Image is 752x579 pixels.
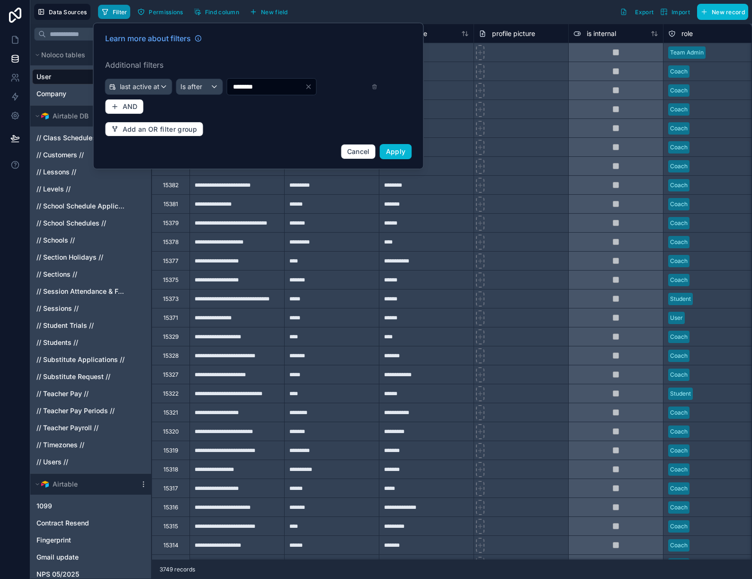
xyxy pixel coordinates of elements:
a: Learn more about filters [105,33,202,44]
button: New field [246,5,291,19]
div: Coach [670,446,688,455]
span: New record [712,9,745,16]
span: AND [123,102,138,111]
div: Coach [670,541,688,550]
div: 15315 [163,523,178,530]
button: Add an OR filter group [105,122,204,137]
span: Data Sources [49,9,87,16]
div: 15319 [163,447,178,454]
span: Export [635,9,654,16]
div: Coach [670,522,688,531]
button: Export [617,4,657,20]
div: 15379 [163,219,179,227]
span: Cancel [347,147,370,155]
span: role [681,29,693,38]
div: Coach [670,465,688,474]
div: 15314 [163,542,179,549]
a: Permissions [134,5,190,19]
span: Learn more about filters [105,33,191,44]
div: Coach [670,67,688,76]
div: Coach [670,124,688,133]
div: Coach [670,503,688,512]
button: AND [105,99,144,114]
div: Coach [670,162,688,171]
div: 15327 [163,371,179,379]
button: Apply [380,144,412,159]
span: Apply [386,147,406,155]
button: Find column [190,5,242,19]
span: last active at [120,82,160,91]
div: Coach [670,484,688,493]
div: 15382 [163,181,179,189]
a: New record [693,4,748,20]
div: Coach [670,143,688,152]
div: Coach [670,105,688,114]
div: 15378 [163,238,179,246]
span: Add an OR filter group [123,125,197,134]
span: is internal [587,29,616,38]
button: Data Sources [34,4,90,20]
div: Coach [670,427,688,436]
button: last active at [105,79,172,95]
div: 15321 [163,409,178,416]
div: 15322 [163,390,179,398]
div: Coach [670,200,688,208]
span: profile picture [492,29,535,38]
span: Find column [205,9,239,16]
div: Coach [670,352,688,360]
div: Coach [670,86,688,95]
div: 15320 [163,428,179,435]
div: 15377 [163,257,179,265]
div: Coach [670,371,688,379]
button: Clear [305,83,316,90]
span: Import [671,9,690,16]
button: New record [697,4,748,20]
div: Team Admin [670,48,704,57]
div: User [670,314,683,322]
div: Coach [670,408,688,417]
button: Is after [176,79,223,95]
span: Permissions [149,9,183,16]
div: 15329 [163,333,179,341]
div: 15375 [163,276,179,284]
span: New field [261,9,288,16]
span: Is after [180,82,202,91]
div: 15381 [163,200,178,208]
div: 15318 [163,466,178,473]
div: 15373 [163,295,179,303]
div: 15328 [163,352,179,360]
div: Coach [670,219,688,227]
div: Student [670,295,691,303]
button: Filter [98,5,131,19]
div: Coach [670,238,688,246]
div: Coach [670,276,688,284]
span: 3749 records [160,566,195,573]
button: Import [657,4,693,20]
div: 15371 [163,314,178,322]
div: Coach [670,257,688,265]
button: Permissions [134,5,186,19]
div: Coach [670,181,688,190]
div: Coach [670,333,688,341]
button: Cancel [341,144,376,159]
span: Filter [113,9,127,16]
div: Student [670,389,691,398]
div: 15317 [163,485,178,492]
div: 15316 [163,504,178,511]
label: Additional filters [105,59,412,71]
